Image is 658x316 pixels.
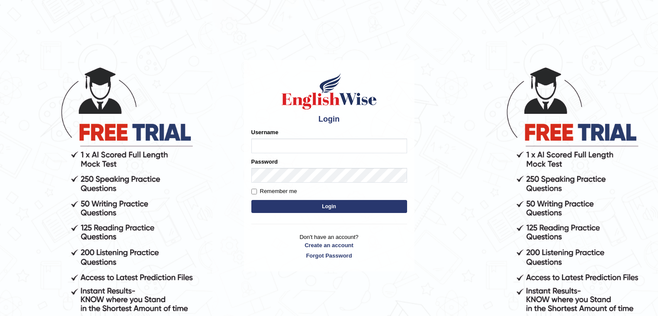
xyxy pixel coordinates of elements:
[251,252,407,260] a: Forgot Password
[251,200,407,213] button: Login
[251,233,407,260] p: Don't have an account?
[251,187,297,196] label: Remember me
[251,241,407,249] a: Create an account
[251,115,407,124] h4: Login
[251,128,279,136] label: Username
[251,158,278,166] label: Password
[251,189,257,194] input: Remember me
[280,72,379,111] img: Logo of English Wise sign in for intelligent practice with AI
